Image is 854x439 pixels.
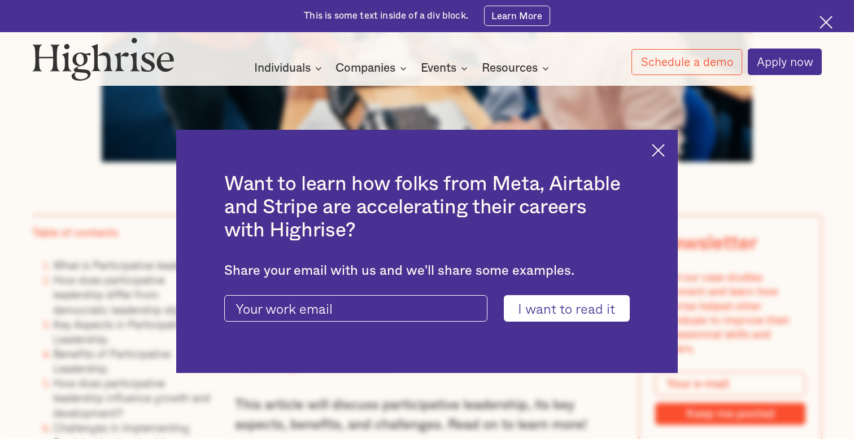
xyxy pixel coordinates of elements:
[820,16,833,29] img: Cross icon
[421,62,456,75] div: Events
[335,62,410,75] div: Companies
[254,62,325,75] div: Individuals
[631,49,742,75] a: Schedule a demo
[335,62,395,75] div: Companies
[224,295,487,322] input: Your work email
[482,62,552,75] div: Resources
[224,173,630,242] h2: Want to learn how folks from Meta, Airtable and Stripe are accelerating their careers with Highrise?
[254,62,311,75] div: Individuals
[224,264,630,279] div: Share your email with us and we'll share some examples.
[482,62,538,75] div: Resources
[504,295,630,322] input: I want to read it
[652,144,665,157] img: Cross icon
[224,295,630,322] form: current-ascender-blog-article-modal-form
[32,37,175,80] img: Highrise logo
[304,10,468,22] div: This is some text inside of a div block.
[748,49,822,74] a: Apply now
[421,62,471,75] div: Events
[484,6,550,26] a: Learn More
